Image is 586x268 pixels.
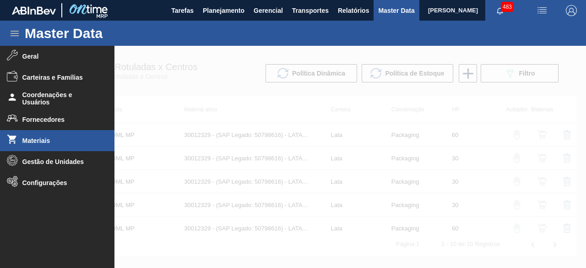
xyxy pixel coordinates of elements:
[22,137,98,144] span: Materiais
[485,4,515,17] button: Notificações
[25,28,187,38] h1: Master Data
[537,5,548,16] img: userActions
[12,6,56,15] img: TNhmsLtSVTkK8tSr43FrP2fwEKptu5GPRR3wAAAABJRU5ErkJggg==
[22,116,98,123] span: Fornecedores
[378,5,414,16] span: Master Data
[22,158,98,165] span: Gestão de Unidades
[22,91,98,106] span: Coordenações e Usuários
[22,179,98,186] span: Configurações
[501,2,514,12] span: 483
[22,53,98,60] span: Geral
[292,5,329,16] span: Transportes
[22,74,98,81] span: Carteiras e Famílias
[566,5,577,16] img: Logout
[254,5,283,16] span: Gerencial
[338,5,369,16] span: Relatórios
[171,5,194,16] span: Tarefas
[203,5,244,16] span: Planejamento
